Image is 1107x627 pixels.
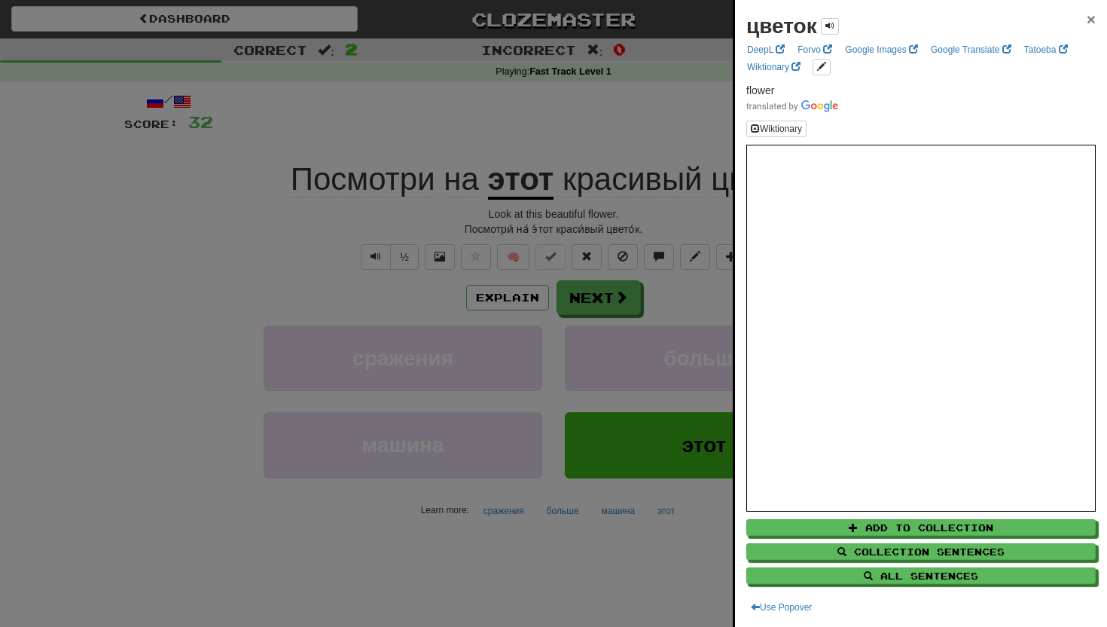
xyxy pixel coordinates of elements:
a: DeepL [743,41,789,58]
button: All Sentences [746,567,1096,584]
button: edit links [813,59,831,75]
button: Close [1087,11,1096,27]
button: Add to Collection [746,519,1096,536]
a: Wiktionary [743,59,805,75]
a: Google Translate [926,41,1016,58]
button: Wiktionary [746,121,807,137]
a: Google Images [840,41,922,58]
span: × [1087,11,1096,28]
button: Use Popover [746,599,816,616]
strong: цветок [746,14,817,38]
span: flower [746,84,774,96]
a: Tatoeba [1020,41,1072,58]
a: Forvo [793,41,837,58]
img: Color short [746,100,838,112]
button: Collection Sentences [746,543,1096,560]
